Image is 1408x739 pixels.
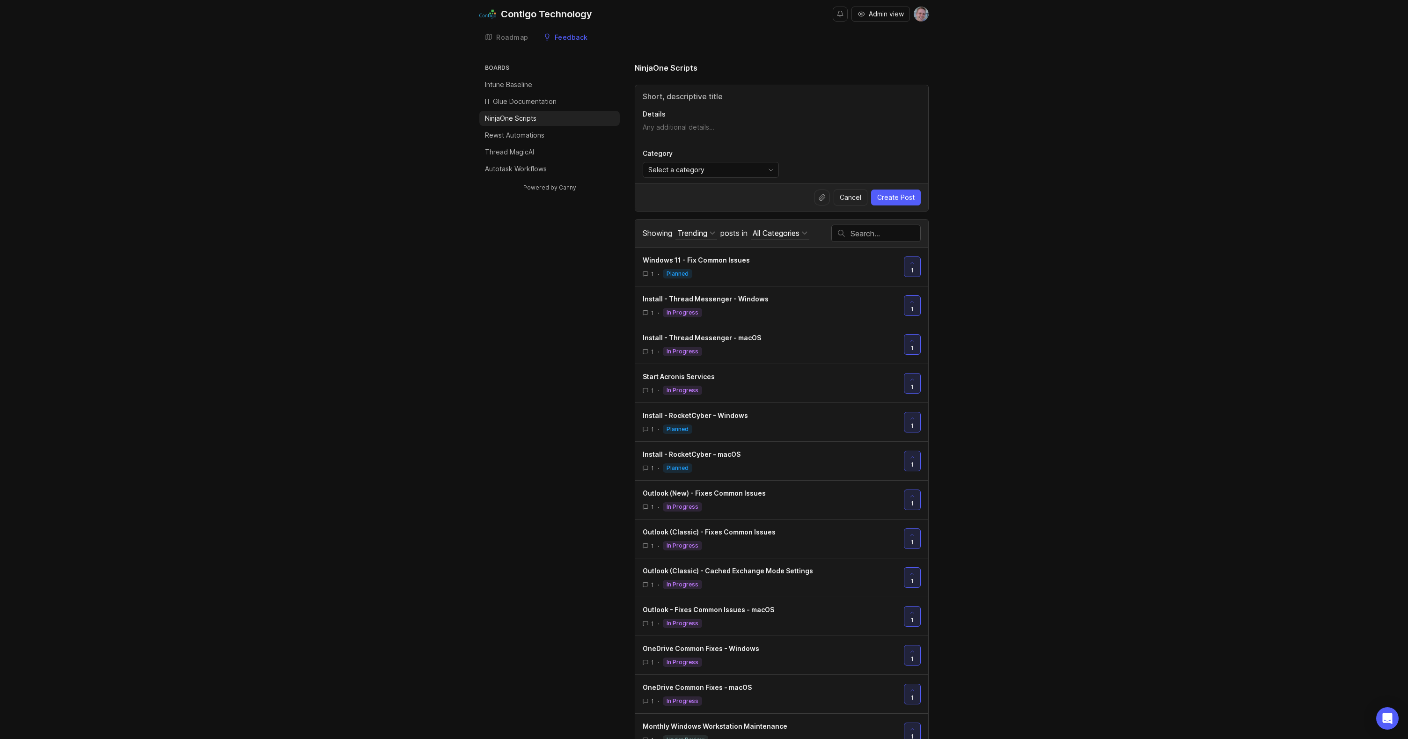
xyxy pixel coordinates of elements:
[485,164,547,174] p: Autotask Workflows
[658,697,659,705] div: ·
[643,527,904,550] a: Outlook (Classic) - Fixes Common Issues1·in progress
[643,644,759,652] span: OneDrive Common Fixes - Windows
[651,581,654,589] span: 1
[643,644,904,667] a: OneDrive Common Fixes - Windows1·in progress
[651,387,654,395] span: 1
[643,162,779,178] div: toggle menu
[904,334,921,355] button: 1
[667,464,689,472] p: planned
[667,581,698,588] p: in progress
[911,499,914,507] span: 1
[643,606,774,614] span: Outlook - Fixes Common Issues - macOS
[479,28,534,47] a: Roadmap
[651,348,654,356] span: 1
[667,270,689,278] p: planned
[485,131,544,140] p: Rewst Automations
[643,295,769,303] span: Install - Thread Messenger - Windows
[479,77,620,92] a: Intune Baseline
[904,412,921,432] button: 1
[496,34,528,41] div: Roadmap
[643,372,904,395] a: Start Acronis Services1·in progress
[643,489,766,497] span: Outlook (New) - Fixes Common Issues
[720,228,748,238] span: posts in
[753,228,799,238] div: All Categories
[643,683,752,691] span: OneDrive Common Fixes - macOS
[651,542,654,550] span: 1
[871,190,921,205] button: Create Post
[643,256,750,264] span: Windows 11 - Fix Common Issues
[658,270,659,278] div: ·
[911,383,914,391] span: 1
[651,425,654,433] span: 1
[911,422,914,430] span: 1
[658,348,659,356] div: ·
[904,528,921,549] button: 1
[643,566,904,589] a: Outlook (Classic) - Cached Exchange Mode Settings1·in progress
[667,309,698,316] p: in progress
[643,91,921,102] input: Title
[651,697,654,705] span: 1
[643,449,904,473] a: Install - RocketCyber - macOS1·planned
[675,227,717,240] button: Showing
[479,161,620,176] a: Autotask Workflows
[651,464,654,472] span: 1
[763,166,778,174] svg: toggle icon
[667,659,698,666] p: in progress
[538,28,594,47] a: Feedback
[643,333,904,356] a: Install - Thread Messenger - macOS1·in progress
[904,645,921,666] button: 1
[522,182,578,193] a: Powered by Canny
[643,450,741,458] span: Install - RocketCyber - macOS
[911,694,914,702] span: 1
[643,410,904,434] a: Install - RocketCyber - Windows1·planned
[651,620,654,628] span: 1
[643,682,904,706] a: OneDrive Common Fixes - macOS1·in progress
[904,451,921,471] button: 1
[904,373,921,394] button: 1
[911,616,914,624] span: 1
[658,581,659,589] div: ·
[911,577,914,585] span: 1
[501,9,592,19] div: Contigo Technology
[485,147,534,157] p: Thread MagicAI
[658,620,659,628] div: ·
[851,7,910,22] button: Admin view
[658,425,659,433] div: ·
[643,567,813,575] span: Outlook (Classic) - Cached Exchange Mode Settings
[643,110,921,119] p: Details
[840,193,861,202] span: Cancel
[834,190,867,205] button: Cancel
[911,266,914,274] span: 1
[643,373,715,380] span: Start Acronis Services
[635,62,697,73] h1: NinjaOne Scripts
[643,255,904,278] a: Windows 11 - Fix Common Issues1·planned
[904,567,921,588] button: 1
[555,34,588,41] div: Feedback
[651,503,654,511] span: 1
[479,128,620,143] a: Rewst Automations
[911,344,914,352] span: 1
[914,7,929,22] img: Andrew Williams
[485,80,532,89] p: Intune Baseline
[648,165,704,175] span: Select a category
[667,620,698,627] p: in progress
[869,9,904,19] span: Admin view
[658,387,659,395] div: ·
[643,488,904,512] a: Outlook (New) - Fixes Common Issues1·in progress
[643,294,904,317] a: Install - Thread Messenger - Windows1·in progress
[911,538,914,546] span: 1
[643,123,921,141] textarea: Details
[658,503,659,511] div: ·
[651,270,654,278] span: 1
[667,425,689,433] p: planned
[479,6,496,22] img: Contigo Technology logo
[833,7,848,22] button: Notifications
[751,227,809,240] button: posts in
[667,387,698,394] p: in progress
[485,97,557,106] p: IT Glue Documentation
[851,228,920,239] input: Search…
[479,145,620,160] a: Thread MagicAI
[479,111,620,126] a: NinjaOne Scripts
